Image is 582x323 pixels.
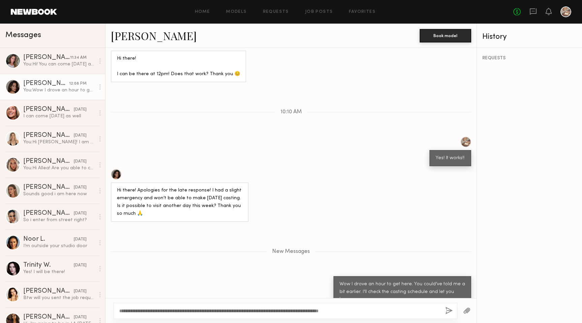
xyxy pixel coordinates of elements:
div: [PERSON_NAME] [23,210,74,217]
div: [PERSON_NAME] [23,80,69,87]
div: Yes! I will be there! [23,269,95,275]
div: You: Hi Allea! Are you able to come for the casting on [DATE]? At downtown [GEOGRAPHIC_DATA]! [23,165,95,171]
div: [PERSON_NAME] [23,288,74,295]
div: So i enter from street right? [23,217,95,223]
div: Sounds good i am here now [23,191,95,197]
div: You: Hi [PERSON_NAME]! I am Hyunjae a photographer of [GEOGRAPHIC_DATA] in downtown [GEOGRAPHIC_D... [23,139,95,145]
div: 12:08 PM [69,81,87,87]
a: [PERSON_NAME] [111,28,197,43]
span: New Messages [272,249,310,255]
div: [DATE] [74,262,87,269]
div: [PERSON_NAME] [23,158,74,165]
div: [DATE] [74,184,87,191]
div: [DATE] [74,314,87,321]
div: REQUESTS [482,56,577,61]
div: [PERSON_NAME] [23,314,74,321]
div: [PERSON_NAME] [23,54,70,61]
div: [PERSON_NAME] [23,106,74,113]
div: Noor L. [23,236,74,243]
div: [DATE] [74,158,87,165]
button: Book model [420,29,471,42]
span: Messages [5,31,41,39]
div: Yes! It works!! [435,154,465,162]
div: Trinity W. [23,262,74,269]
div: [DATE] [74,288,87,295]
a: Favorites [349,10,376,14]
div: [DATE] [74,210,87,217]
div: History [482,33,577,41]
div: Wow I drove an hour to get here. You could’ve told me a bit earlier. I’ll check the casting sched... [339,281,465,304]
div: [DATE] [74,133,87,139]
a: Job Posts [305,10,333,14]
a: Requests [263,10,289,14]
div: [PERSON_NAME] [23,184,74,191]
span: 10:10 AM [281,109,302,115]
div: Btw will you sent the job request for [DATE] when you have a chance ? Thanks! [23,295,95,301]
div: [DATE] [74,236,87,243]
div: 11:34 AM [70,55,87,61]
a: Book model [420,32,471,38]
div: You: Wow I drove an hour to get here. You could’ve told me a bit earlier. I’ll check the casting ... [23,87,95,93]
div: I can come [DATE] as well [23,113,95,119]
div: [PERSON_NAME] [23,132,74,139]
div: [DATE] [74,107,87,113]
a: Home [195,10,210,14]
div: Hi there! I can be there at 12pm! Does that work? Thank you 😊 [117,55,240,78]
div: Hi there! Apologies for the late response! I had a slight emergency and won’t be able to make [DA... [117,187,243,218]
div: You: Hi! You can come [DATE] after 12:30 if that works for you and [DATE] and [DATE] is avail! [23,61,95,67]
div: I’m outside your studio door [23,243,95,249]
a: Models [226,10,247,14]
